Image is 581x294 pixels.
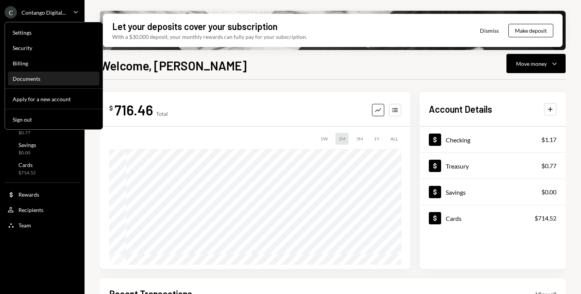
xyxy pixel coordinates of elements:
[8,92,100,106] button: Apply for a new account
[446,189,466,196] div: Savings
[420,205,566,231] a: Cards$714.52
[506,54,566,73] button: Move money
[446,136,470,144] div: Checking
[317,133,331,145] div: 1W
[112,33,307,41] div: With a $30,000 deposit, your monthly rewards can fully pay for your subscription.
[8,113,100,127] button: Sign out
[535,214,556,223] div: $714.52
[371,133,383,145] div: 1Y
[8,41,100,55] a: Security
[541,187,556,197] div: $0.00
[18,170,36,176] div: $714.52
[508,24,553,37] button: Make deposit
[5,218,80,232] a: Team
[516,60,547,68] div: Move money
[115,101,153,119] div: 716.46
[8,25,100,39] a: Settings
[13,45,95,51] div: Security
[22,9,66,16] div: Contango Digital...
[18,130,39,136] div: $0.77
[13,29,95,36] div: Settings
[541,161,556,170] div: $0.77
[420,153,566,179] a: Treasury$0.77
[18,150,36,156] div: $0.00
[100,58,247,73] h1: Welcome, [PERSON_NAME]
[109,104,113,112] div: $
[5,203,80,217] a: Recipients
[541,135,556,144] div: $1.17
[112,20,277,33] div: Let your deposits cover your subscription
[429,103,492,115] h2: Account Details
[18,162,36,168] div: Cards
[156,110,168,117] div: Total
[18,191,39,198] div: Rewards
[420,127,566,152] a: Checking$1.17
[5,6,17,18] div: C
[13,96,95,102] div: Apply for a new account
[13,75,95,82] div: Documents
[13,116,95,123] div: Sign out
[446,215,461,222] div: Cards
[18,222,31,229] div: Team
[470,22,508,40] button: Dismiss
[8,56,100,70] a: Billing
[5,187,80,201] a: Rewards
[353,133,366,145] div: 3M
[5,159,80,178] a: Cards$714.52
[18,207,43,213] div: Recipients
[18,142,36,148] div: Savings
[8,72,100,85] a: Documents
[5,139,80,158] a: Savings$0.00
[446,162,469,170] div: Treasury
[387,133,401,145] div: ALL
[13,60,95,67] div: Billing
[420,179,566,205] a: Savings$0.00
[335,133,349,145] div: 1M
